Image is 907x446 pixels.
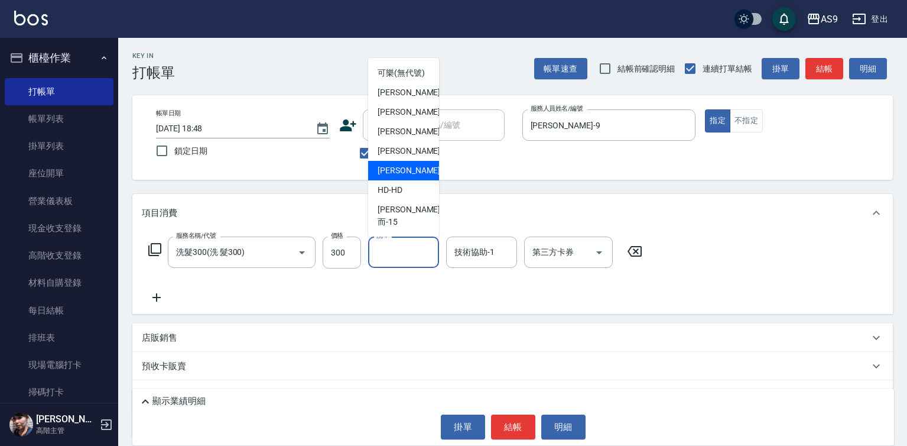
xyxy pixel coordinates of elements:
[617,63,675,75] span: 結帳前確認明細
[5,324,113,351] a: 排班表
[5,297,113,324] a: 每日結帳
[9,413,33,437] img: Person
[5,379,113,406] a: 掃碼打卡
[772,7,796,31] button: save
[152,395,206,408] p: 顯示業績明細
[5,105,113,132] a: 帳單列表
[5,242,113,269] a: 高階收支登錄
[378,184,402,196] span: HD -HD
[176,231,216,240] label: 服務名稱/代號
[5,351,113,379] a: 現場電腦打卡
[132,352,893,380] div: 預收卡販賣
[5,78,113,105] a: 打帳單
[378,203,440,228] span: [PERSON_NAME]而 -15
[847,8,893,30] button: 登出
[156,109,181,118] label: 帳單日期
[292,243,311,262] button: Open
[308,115,337,143] button: Choose date, selected date is 2025-09-07
[705,109,730,132] button: 指定
[703,63,752,75] span: 連續打單結帳
[36,425,96,436] p: 高階主管
[5,188,113,215] a: 營業儀表板
[378,106,447,118] span: [PERSON_NAME] -7
[821,12,838,27] div: AS9
[590,243,609,262] button: Open
[142,207,177,219] p: 項目消費
[5,215,113,242] a: 現金收支登錄
[142,360,186,373] p: 預收卡販賣
[142,332,177,344] p: 店販銷售
[491,415,535,439] button: 結帳
[541,415,586,439] button: 明細
[5,269,113,296] a: 材料自購登錄
[5,43,113,73] button: 櫃檯作業
[36,413,96,425] h5: [PERSON_NAME]
[378,125,447,138] span: [PERSON_NAME] -9
[132,64,175,81] h3: 打帳單
[132,380,893,409] div: 其他付款方式
[730,109,763,132] button: 不指定
[5,160,113,187] a: 座位開單
[762,58,799,80] button: 掛單
[378,67,425,79] span: 可樂 (無代號)
[174,145,207,157] span: 鎖定日期
[441,415,485,439] button: 掛單
[802,7,843,31] button: AS9
[378,145,452,157] span: [PERSON_NAME] -12
[132,194,893,232] div: 項目消費
[14,11,48,25] img: Logo
[132,52,175,60] h2: Key In
[156,119,304,138] input: YYYY/MM/DD hh:mm
[531,104,583,113] label: 服務人員姓名/編號
[331,231,343,240] label: 價格
[378,164,452,177] span: [PERSON_NAME] -13
[378,86,447,99] span: [PERSON_NAME] -2
[849,58,887,80] button: 明細
[534,58,587,80] button: 帳單速查
[805,58,843,80] button: 結帳
[132,324,893,352] div: 店販銷售
[5,132,113,160] a: 掛單列表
